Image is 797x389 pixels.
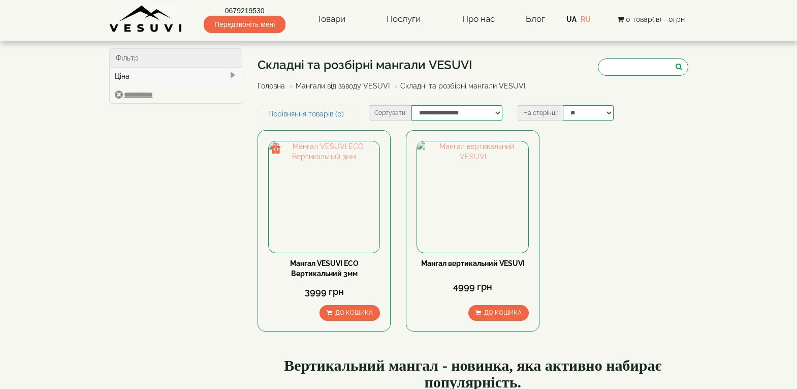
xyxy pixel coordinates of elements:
a: UA [566,15,577,23]
li: Складні та розбірні мангали VESUVI [392,81,525,91]
img: gift [271,143,281,154]
div: Ціна [110,68,242,85]
img: Мангал вертикальний VESUVI [417,141,528,252]
label: На сторінці: [518,105,563,121]
img: Завод VESUVI [109,5,183,33]
a: RU [581,15,591,23]
div: Фільтр [110,49,242,68]
a: Мангал вертикальний VESUVI [421,259,525,267]
img: Мангал VESUVI ECO Вертикальний 3мм [269,141,379,252]
span: До кошика [335,309,373,316]
a: Товари [307,8,356,31]
a: Мангали від заводу VESUVI [296,82,390,90]
div: 3999 грн [268,285,380,298]
a: Послуги [376,8,431,31]
span: 0 товар(ів) - 0грн [626,15,685,23]
span: До кошика [484,309,522,316]
button: 0 товар(ів) - 0грн [614,14,688,25]
h1: Складні та розбірні мангали VESUVI [258,58,533,72]
button: До кошика [468,305,529,321]
a: Блог [526,14,545,24]
label: Сортувати: [369,105,411,121]
div: 4999 грн [417,280,528,293]
a: Про нас [452,8,505,31]
a: Головна [258,82,285,90]
button: До кошика [320,305,380,321]
a: 0679219530 [204,6,285,16]
span: Передзвоніть мені [204,16,285,33]
a: Порівняння товарів (0) [258,105,355,123]
a: Мангал VESUVI ECO Вертикальний 3мм [290,259,359,278]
